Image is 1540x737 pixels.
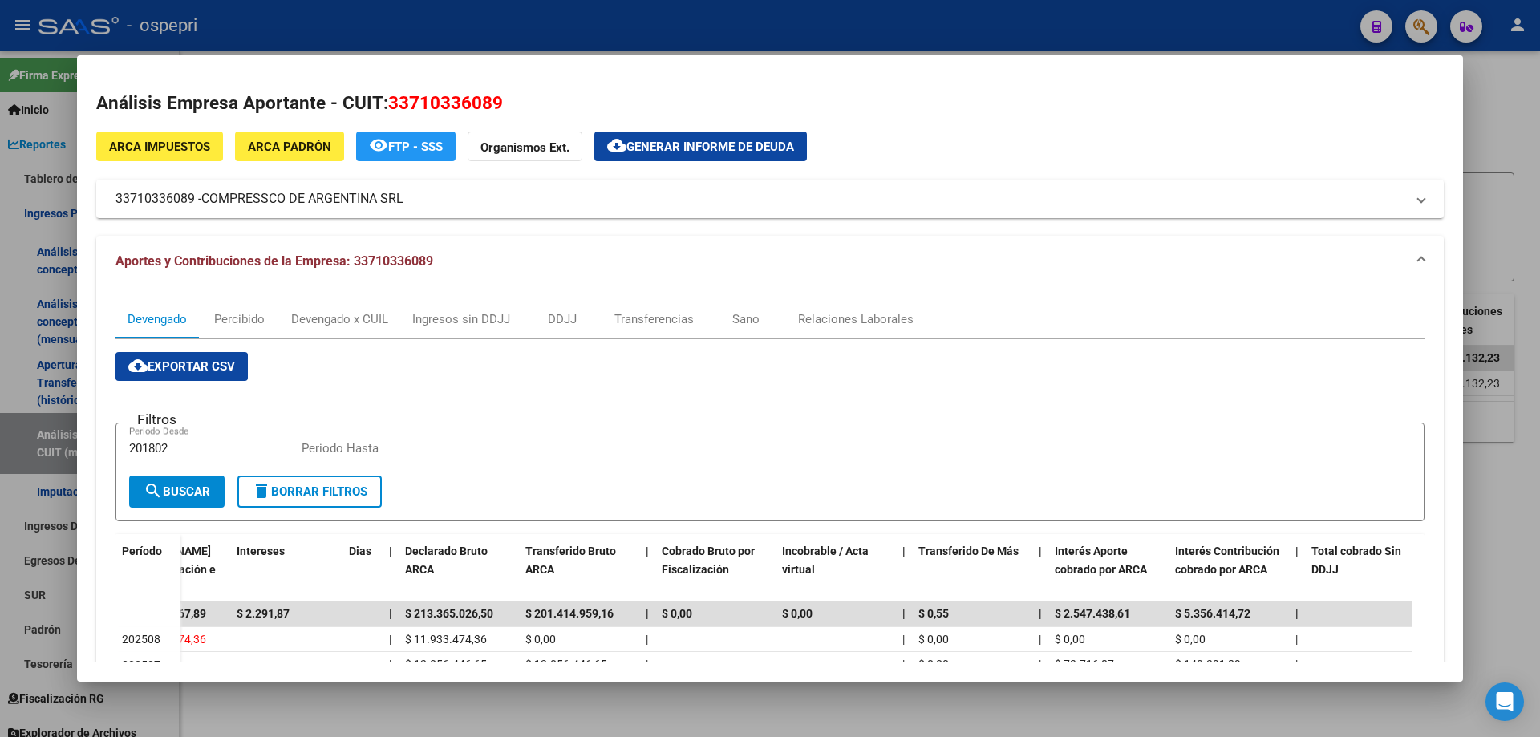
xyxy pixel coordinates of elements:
datatable-header-cell: Total cobrado Sin DDJJ [1305,534,1425,605]
span: Cobrado Bruto por Fiscalización [662,545,755,576]
span: Interés Aporte cobrado por ARCA [1055,545,1147,576]
span: | [646,607,649,620]
mat-icon: search [144,481,163,500]
datatable-header-cell: Interés Contribución cobrado por ARCA [1169,534,1289,605]
span: Generar informe de deuda [626,140,794,154]
span: $ 12.056.446,65 [525,658,607,670]
h2: Análisis Empresa Aportante - CUIT: [96,90,1444,117]
datatable-header-cell: Declarado Bruto ARCA [399,534,519,605]
span: 33710336089 [388,92,503,113]
span: Borrar Filtros [252,484,367,499]
span: $ 0,55 [918,607,949,620]
span: $ 73.716,87 [1055,658,1114,670]
span: | [1295,607,1299,620]
datatable-header-cell: Interés Aporte cobrado por ARCA [1048,534,1169,605]
span: | [1295,545,1299,557]
div: Devengado x CUIL [291,310,388,328]
span: $ 0,00 [918,633,949,646]
span: COMPRESSCO DE ARGENTINA SRL [201,189,403,209]
span: $ 0,00 [1175,633,1206,646]
span: Total cobrado Sin DDJJ [1311,545,1401,576]
span: Buscar [144,484,210,499]
span: Intereses [237,545,285,557]
span: Interés Contribución cobrado por ARCA [1175,545,1279,576]
button: Exportar CSV [115,352,248,381]
div: Relaciones Laborales [798,310,914,328]
datatable-header-cell: Período [115,534,180,601]
span: Declarado Bruto ARCA [405,545,488,576]
button: ARCA Padrón [235,132,344,161]
span: Dias [349,545,371,557]
span: FTP - SSS [388,140,443,154]
datatable-header-cell: | [639,534,655,605]
button: Organismos Ext. [468,132,582,161]
span: 202507 [122,658,160,671]
span: Exportar CSV [128,359,235,374]
strong: Organismos Ext. [480,140,569,155]
span: | [646,633,648,646]
span: $ 213.365.026,50 [405,607,493,620]
span: | [1039,545,1042,557]
span: $ 140.391,89 [1175,658,1241,670]
span: $ 0,00 [782,607,813,620]
mat-icon: remove_red_eye [369,136,388,155]
button: Borrar Filtros [237,476,382,508]
h3: Filtros [129,411,184,428]
datatable-header-cell: Intereses [230,534,342,605]
span: ARCA Padrón [248,140,331,154]
button: Buscar [129,476,225,508]
datatable-header-cell: Transferido Bruto ARCA [519,534,639,605]
div: Ingresos sin DDJJ [412,310,510,328]
mat-icon: cloud_download [128,356,148,375]
span: | [389,633,391,646]
datatable-header-cell: Transferido De Más [912,534,1032,605]
span: | [902,633,905,646]
span: | [1039,658,1041,670]
button: Generar informe de deuda [594,132,807,161]
mat-expansion-panel-header: Aportes y Contribuciones de la Empresa: 33710336089 [96,236,1444,287]
span: $ 0,00 [525,633,556,646]
datatable-header-cell: Incobrable / Acta virtual [776,534,896,605]
span: | [902,545,906,557]
span: Período [122,545,162,557]
span: | [1039,633,1041,646]
span: $ 2.547.438,61 [1055,607,1130,620]
span: $ 5.356.414,72 [1175,607,1250,620]
span: ARCA Impuestos [109,140,210,154]
mat-panel-title: 33710336089 - [115,189,1405,209]
button: ARCA Impuestos [96,132,223,161]
span: | [1295,633,1298,646]
span: | [1039,607,1042,620]
div: Open Intercom Messenger [1485,682,1524,721]
span: $ 0,00 [1055,633,1085,646]
mat-expansion-panel-header: 33710336089 -COMPRESSCO DE ARGENTINA SRL [96,180,1444,218]
mat-icon: delete [252,481,271,500]
span: | [646,545,649,557]
span: $ 0,00 [662,607,692,620]
span: | [902,658,905,670]
span: | [902,607,906,620]
span: Transferido De Más [918,545,1019,557]
span: | [389,545,392,557]
span: $ 11.933.474,36 [405,633,487,646]
div: Sano [732,310,760,328]
span: | [389,658,391,670]
span: $ 12.056.446,65 [405,658,487,670]
span: Incobrable / Acta virtual [782,545,869,576]
datatable-header-cell: | [896,534,912,605]
datatable-header-cell: | [1289,534,1305,605]
datatable-header-cell: | [1032,534,1048,605]
span: $ 0,00 [918,658,949,670]
span: Aportes y Contribuciones de la Empresa: 33710336089 [115,253,433,269]
div: Transferencias [614,310,694,328]
span: | [646,658,648,670]
span: $ 2.291,87 [237,607,290,620]
span: Transferido Bruto ARCA [525,545,616,576]
datatable-header-cell: | [383,534,399,605]
span: $ 201.414.959,16 [525,607,614,620]
span: | [389,607,392,620]
mat-icon: cloud_download [607,136,626,155]
div: Percibido [214,310,265,328]
span: | [1295,658,1298,670]
button: FTP - SSS [356,132,456,161]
